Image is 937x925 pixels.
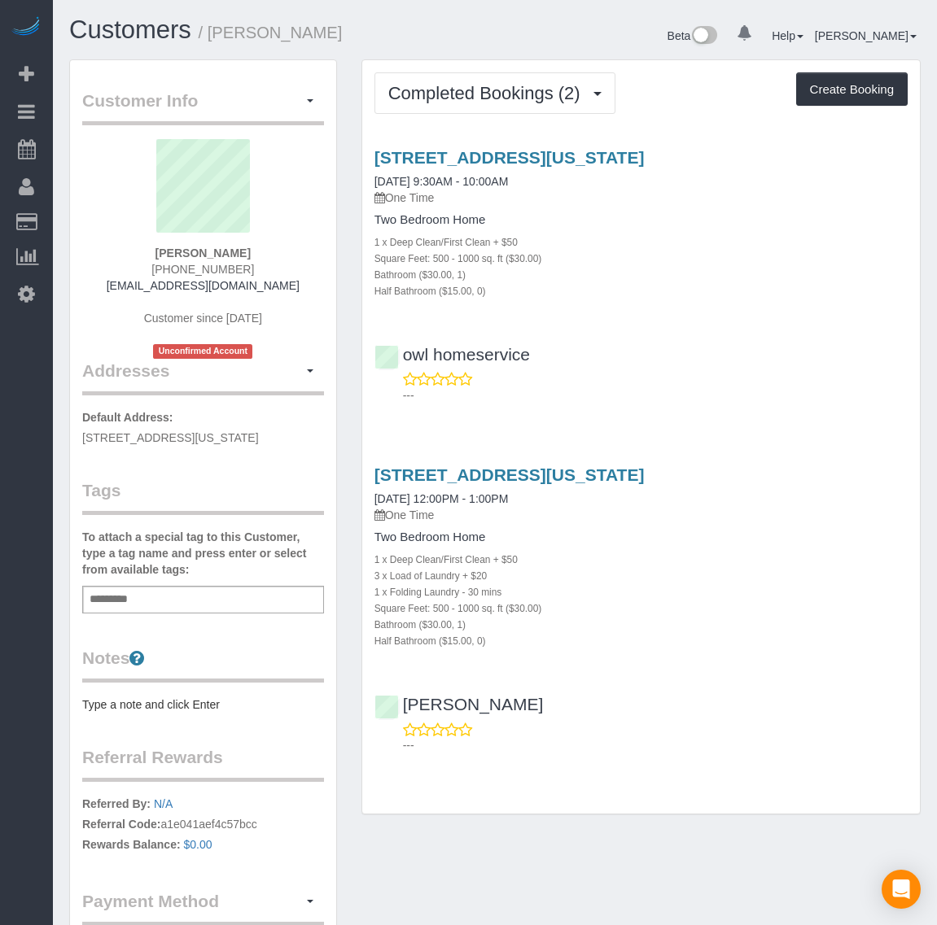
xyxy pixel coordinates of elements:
a: Help [772,29,803,42]
strong: [PERSON_NAME] [155,247,251,260]
span: Unconfirmed Account [153,344,252,358]
a: Customers [69,15,191,44]
a: [PERSON_NAME] [815,29,917,42]
span: [PHONE_NUMBER] [151,263,254,276]
small: 3 x Load of Laundry + $20 [374,570,488,582]
small: Bathroom ($30.00, 1) [374,619,466,630]
label: Referred By: [82,796,151,812]
a: [STREET_ADDRESS][US_STATE] [374,465,645,484]
legend: Notes [82,646,324,683]
legend: Referral Rewards [82,745,324,782]
small: Square Feet: 500 - 1000 sq. ft ($30.00) [374,603,542,614]
a: Beta [668,29,718,42]
img: New interface [690,26,717,47]
a: $0.00 [184,838,212,851]
a: [DATE] 9:30AM - 10:00AM [374,175,509,188]
button: Completed Bookings (2) [374,72,615,114]
label: Referral Code: [82,816,160,832]
small: / [PERSON_NAME] [199,24,343,41]
p: One Time [374,190,908,206]
p: --- [403,737,908,753]
p: a1e041aef4c57bcc [82,796,324,857]
span: Customer since [DATE] [144,312,262,325]
pre: Type a note and click Enter [82,696,324,713]
small: Half Bathroom ($15.00, 0) [374,286,486,297]
a: [EMAIL_ADDRESS][DOMAIN_NAME] [107,279,300,292]
p: --- [403,387,908,404]
a: [PERSON_NAME] [374,695,544,713]
h4: Two Bedroom Home [374,213,908,227]
img: Automaid Logo [10,16,42,39]
small: Half Bathroom ($15.00, 0) [374,635,486,647]
small: Square Feet: 500 - 1000 sq. ft ($30.00) [374,253,542,264]
h4: Two Bedroom Home [374,530,908,544]
legend: Customer Info [82,89,324,125]
label: Default Address: [82,409,173,425]
label: Rewards Balance: [82,836,181,853]
small: 1 x Deep Clean/First Clean + $50 [374,237,518,248]
button: Create Booking [796,72,908,107]
a: [DATE] 12:00PM - 1:00PM [374,492,509,505]
div: Open Intercom Messenger [882,870,921,909]
span: Completed Bookings (2) [388,83,589,103]
small: 1 x Deep Clean/First Clean + $50 [374,554,518,565]
label: To attach a special tag to this Customer, type a tag name and press enter or select from availabl... [82,529,324,578]
a: N/A [154,797,173,810]
legend: Tags [82,478,324,515]
small: 1 x Folding Laundry - 30 mins [374,587,502,598]
a: owl homeservice [374,345,530,364]
small: Bathroom ($30.00, 1) [374,269,466,281]
a: [STREET_ADDRESS][US_STATE] [374,148,645,167]
span: [STREET_ADDRESS][US_STATE] [82,431,259,444]
p: One Time [374,507,908,523]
